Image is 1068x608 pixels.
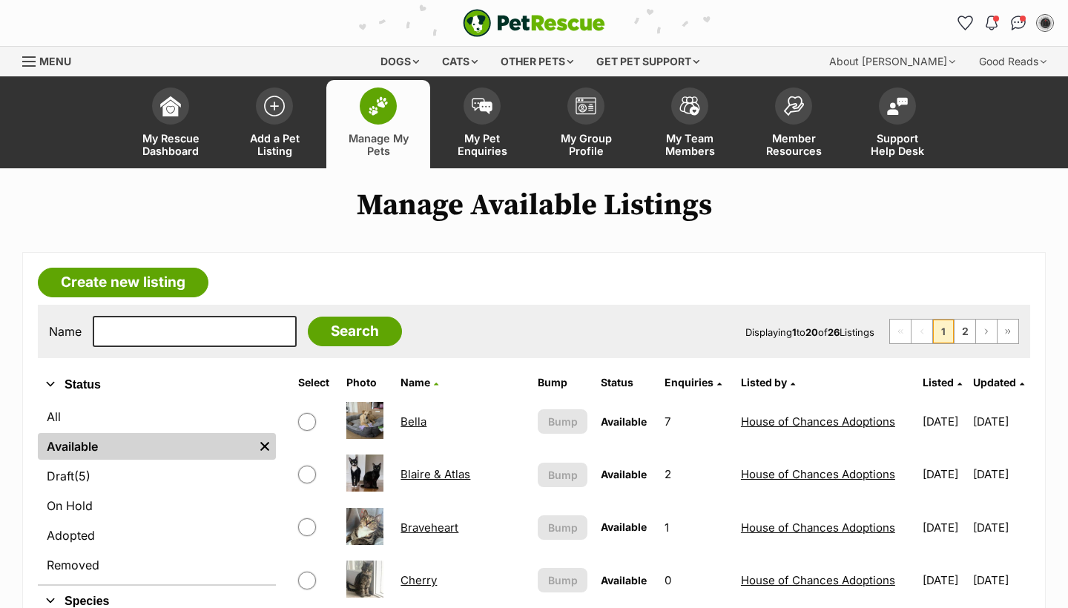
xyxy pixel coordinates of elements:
[400,376,430,389] span: Name
[538,515,587,540] button: Bump
[973,449,1029,500] td: [DATE]
[659,396,734,447] td: 7
[119,80,222,168] a: My Rescue Dashboard
[976,320,997,343] a: Next page
[889,319,1019,344] nav: Pagination
[254,433,276,460] a: Remove filter
[463,9,605,37] a: PetRescue
[463,9,605,37] img: logo-e224e6f780fb5917bec1dbf3a21bbac754714ae5b6737aabdf751b685950b380.svg
[659,502,734,553] td: 1
[953,11,977,35] a: Favourites
[1033,11,1057,35] button: My account
[548,414,578,429] span: Bump
[38,463,276,489] a: Draft
[973,376,1024,389] a: Updated
[792,326,797,338] strong: 1
[74,467,90,485] span: (5)
[38,522,276,549] a: Adopted
[308,317,402,346] input: Search
[538,568,587,592] button: Bump
[400,414,426,429] a: Bella
[783,96,804,116] img: member-resources-icon-8e73f808a243e03378d46382f2149f9095a855e16c252ad45f914b54edf8863c.svg
[400,376,438,389] a: Name
[887,97,908,115] img: help-desk-icon-fdf02630f3aa405de69fd3d07c3f3aa587a6932b1a1747fa1d2bba05be0121f9.svg
[368,96,389,116] img: manage-my-pets-icon-02211641906a0b7f246fdf0571729dbe1e7629f14944591b6c1af311fb30b64b.svg
[38,400,276,584] div: Status
[665,376,722,389] a: Enquiries
[760,132,827,157] span: Member Resources
[586,47,710,76] div: Get pet support
[656,132,723,157] span: My Team Members
[38,552,276,578] a: Removed
[548,572,578,588] span: Bump
[1038,16,1052,30] img: Lauren O'Grady profile pic
[576,97,596,115] img: group-profile-icon-3fa3cf56718a62981997c0bc7e787c4b2cf8bcc04b72c1350f741eb67cf2f40e.svg
[345,132,412,157] span: Manage My Pets
[845,80,949,168] a: Support Help Desk
[955,320,975,343] a: Page 2
[38,433,254,460] a: Available
[741,414,895,429] a: House of Chances Adoptions
[953,11,1057,35] ul: Account quick links
[998,320,1018,343] a: Last page
[973,396,1029,447] td: [DATE]
[986,16,998,30] img: notifications-46538b983faf8c2785f20acdc204bb7945ddae34d4c08c2a6579f10ce5e182be.svg
[969,47,1057,76] div: Good Reads
[532,371,593,394] th: Bump
[819,47,966,76] div: About [PERSON_NAME]
[22,47,82,73] a: Menu
[745,326,874,338] span: Displaying to of Listings
[805,326,818,338] strong: 20
[933,320,954,343] span: Page 1
[917,396,972,447] td: [DATE]
[1011,16,1026,30] img: chat-41dd97257d64d25036548639549fe6c8038ab92f7586957e7f3b1b290dea8141.svg
[828,326,840,338] strong: 26
[601,468,647,480] span: Available
[980,11,1003,35] button: Notifications
[490,47,584,76] div: Other pets
[742,80,845,168] a: Member Resources
[1006,11,1030,35] a: Conversations
[923,376,962,389] a: Listed
[741,573,895,587] a: House of Chances Adoptions
[741,376,795,389] a: Listed by
[638,80,742,168] a: My Team Members
[370,47,429,76] div: Dogs
[917,502,972,553] td: [DATE]
[741,521,895,535] a: House of Chances Adoptions
[400,573,437,587] a: Cherry
[538,409,587,434] button: Bump
[553,132,619,157] span: My Group Profile
[340,371,393,394] th: Photo
[741,467,895,481] a: House of Chances Adoptions
[679,96,700,116] img: team-members-icon-5396bd8760b3fe7c0b43da4ab00e1e3bb1a5d9ba89233759b79545d2d3fc5d0d.svg
[601,574,647,586] span: Available
[659,449,734,500] td: 2
[292,371,339,394] th: Select
[39,55,71,67] span: Menu
[264,96,285,116] img: add-pet-listing-icon-0afa8454b4691262ce3f59096e99ab1cd57d4a30225e0717b998d2c9b9846f56.svg
[890,320,911,343] span: First page
[548,520,578,535] span: Bump
[973,502,1029,553] td: [DATE]
[137,132,204,157] span: My Rescue Dashboard
[601,521,647,533] span: Available
[49,325,82,338] label: Name
[973,555,1029,606] td: [DATE]
[38,403,276,430] a: All
[326,80,430,168] a: Manage My Pets
[595,371,657,394] th: Status
[659,555,734,606] td: 0
[601,415,647,428] span: Available
[432,47,488,76] div: Cats
[538,463,587,487] button: Bump
[917,449,972,500] td: [DATE]
[548,467,578,483] span: Bump
[923,376,954,389] span: Listed
[38,375,276,394] button: Status
[973,376,1016,389] span: Updated
[38,492,276,519] a: On Hold
[241,132,308,157] span: Add a Pet Listing
[534,80,638,168] a: My Group Profile
[400,521,458,535] a: Braveheart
